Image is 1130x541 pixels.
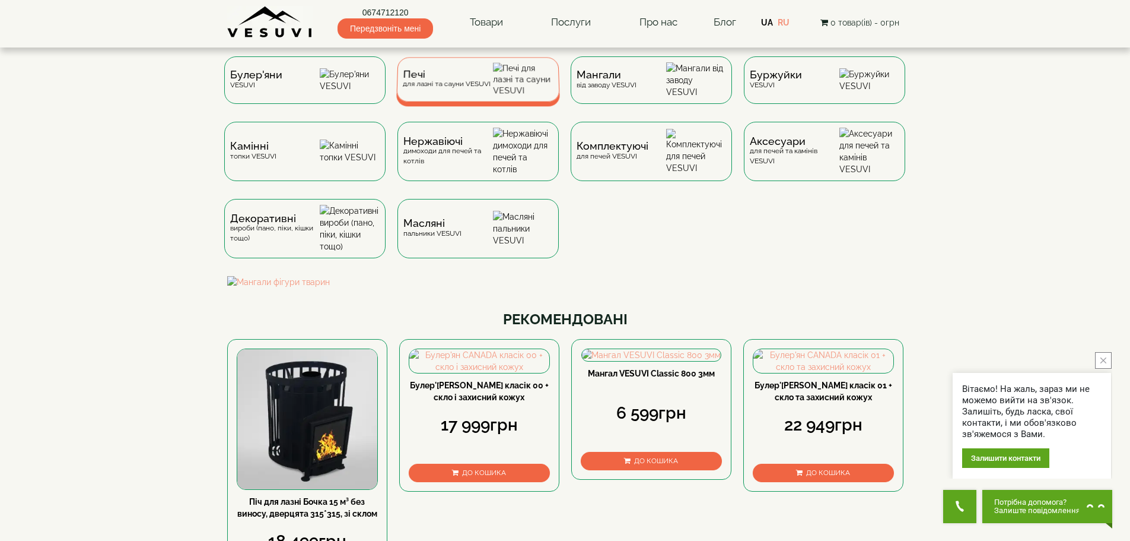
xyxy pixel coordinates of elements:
div: для лазні та сауни VESUVI [402,70,490,88]
div: 22 949грн [753,413,894,437]
span: 0 товар(ів) - 0грн [830,18,899,27]
img: Мангал VESUVI Classic 800 3мм [582,349,721,361]
a: Аксесуаридля печей та камінів VESUVI Аксесуари для печей та камінів VESUVI [738,122,911,199]
a: Булер'[PERSON_NAME] класік 01 + скло та захисний кожух [755,381,892,402]
a: Нержавіючідимоходи для печей та котлів Нержавіючі димоходи для печей та котлів [391,122,565,199]
a: Печідля лазні та сауни VESUVI Печі для лазні та сауни VESUVI [391,56,565,122]
span: Аксесуари [750,137,839,146]
div: 6 599грн [581,401,722,425]
span: Масляні [403,219,461,228]
button: До кошика [581,452,722,470]
span: Передзвоніть мені [338,18,433,39]
button: До кошика [409,464,550,482]
img: Нержавіючі димоходи для печей та котлів [493,128,553,175]
button: Get Call button [943,490,976,523]
img: Мангали від заводу VESUVI [666,62,726,98]
div: топки VESUVI [230,141,276,161]
div: VESUVI [230,70,282,90]
a: Мангал VESUVI Classic 800 3мм [588,369,715,378]
button: 0 товар(ів) - 0грн [817,16,903,29]
a: БуржуйкиVESUVI Буржуйки VESUVI [738,56,911,122]
a: Булер'яниVESUVI Булер'яни VESUVI [218,56,391,122]
div: для печей та камінів VESUVI [750,137,839,166]
a: Послуги [539,9,603,36]
span: Буржуйки [750,70,802,80]
span: До кошика [462,469,506,477]
div: димоходи для печей та котлів [403,137,493,166]
img: Буржуйки VESUVI [839,68,899,92]
span: Комплектуючі [577,141,648,151]
a: UA [761,18,773,27]
img: Комплектуючі для печей VESUVI [666,129,726,174]
span: Нержавіючі [403,137,493,146]
button: До кошика [753,464,894,482]
a: Комплектуючідля печей VESUVI Комплектуючі для печей VESUVI [565,122,738,199]
span: Камінні [230,141,276,151]
img: Піч для лазні Бочка 15 м³ без виносу, дверцята 315*315, зі склом [237,349,377,489]
a: Товари [458,9,515,36]
div: Вітаємо! На жаль, зараз ми не можемо вийти на зв'язок. Залишіть, будь ласка, свої контакти, і ми ... [962,384,1102,440]
span: Печі [403,70,491,79]
div: для печей VESUVI [577,141,648,161]
span: Мангали [577,70,636,80]
img: Печі для лазні та сауни VESUVI [493,63,553,96]
img: Мангали фігури тварин [227,276,903,288]
a: Мангаливід заводу VESUVI Мангали від заводу VESUVI [565,56,738,122]
a: Про нас [628,9,689,36]
div: пальники VESUVI [403,219,461,238]
a: Каміннітопки VESUVI Камінні топки VESUVI [218,122,391,199]
a: Блог [714,16,736,28]
span: Потрібна допомога? [994,498,1080,507]
span: Булер'яни [230,70,282,80]
a: RU [778,18,790,27]
span: Залиште повідомлення [994,507,1080,515]
a: Масляніпальники VESUVI Масляні пальники VESUVI [391,199,565,276]
div: від заводу VESUVI [577,70,636,90]
img: Камінні топки VESUVI [320,140,380,163]
span: До кошика [806,469,850,477]
div: 17 999грн [409,413,550,437]
img: Булер'ян CANADA класік 00 + скло і захисний кожух [409,349,549,373]
img: Масляні пальники VESUVI [493,211,553,246]
img: Булер'ян CANADA класік 01 + скло та захисний кожух [753,349,893,373]
div: VESUVI [750,70,802,90]
img: Аксесуари для печей та камінів VESUVI [839,128,899,175]
span: Декоративні [230,214,320,223]
a: Булер'[PERSON_NAME] класік 00 + скло і захисний кожух [410,381,549,402]
div: Залишити контакти [962,448,1049,468]
a: Декоративнівироби (пано, піки, кішки тощо) Декоративні вироби (пано, піки, кішки тощо) [218,199,391,276]
button: Chat button [982,490,1112,523]
div: вироби (пано, піки, кішки тощо) [230,214,320,243]
img: Завод VESUVI [227,6,313,39]
img: Декоративні вироби (пано, піки, кішки тощо) [320,205,380,252]
button: close button [1095,352,1112,369]
span: До кошика [634,457,678,465]
a: 0674712120 [338,7,433,18]
a: Піч для лазні Бочка 15 м³ без виносу, дверцята 315*315, зі склом [237,497,377,518]
img: Булер'яни VESUVI [320,68,380,92]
